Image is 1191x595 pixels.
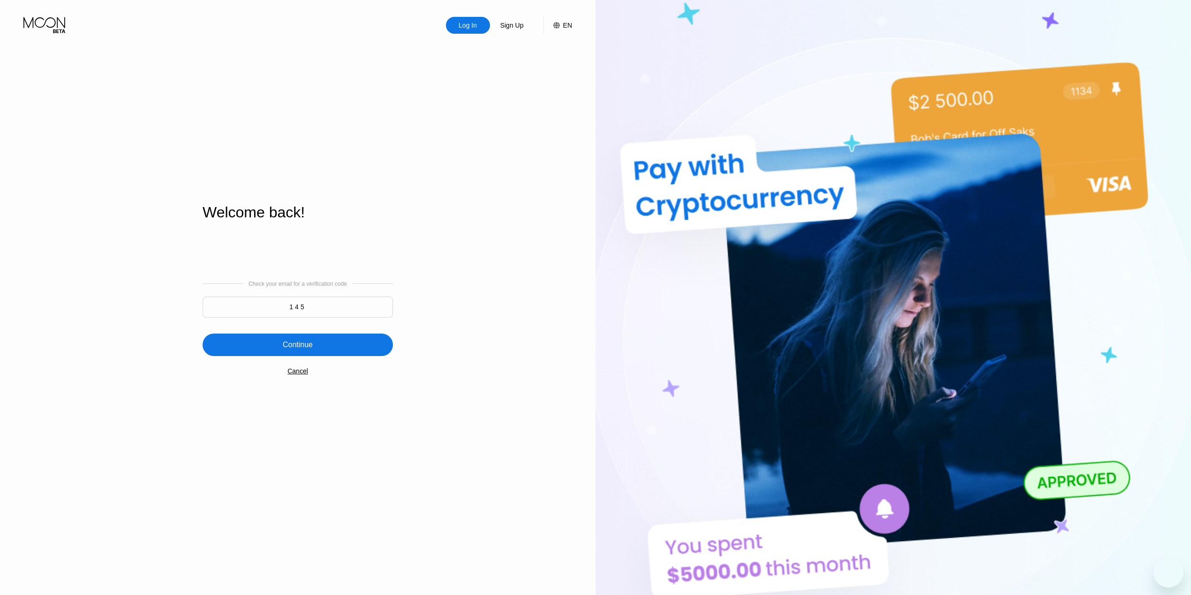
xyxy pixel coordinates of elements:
[490,17,534,34] div: Sign Up
[458,21,478,30] div: Log In
[543,17,572,34] div: EN
[249,281,347,287] div: Check your email for a verification code
[203,297,393,318] input: 000000
[1153,558,1183,588] iframe: 启动消息传送窗口的按钮
[203,334,393,356] div: Continue
[446,17,490,34] div: Log In
[283,340,313,350] div: Continue
[287,367,308,375] div: Cancel
[203,204,393,221] div: Welcome back!
[499,21,525,30] div: Sign Up
[563,22,572,29] div: EN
